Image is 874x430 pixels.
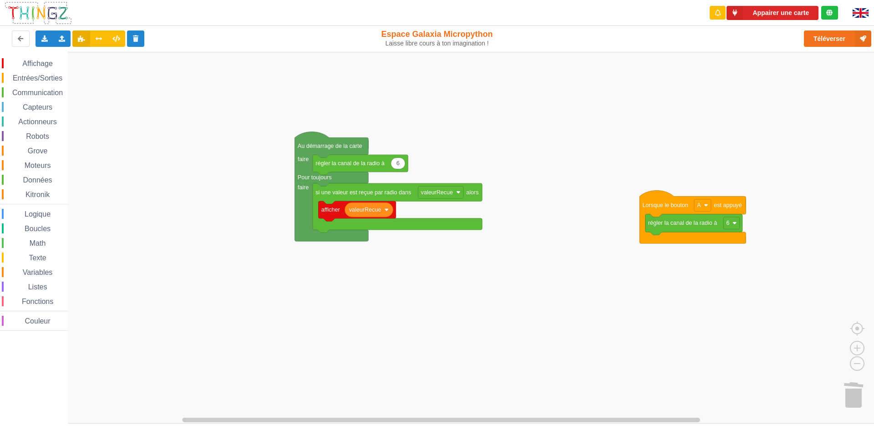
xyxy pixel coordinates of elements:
button: Téléverser [804,30,871,47]
span: Logique [23,210,52,218]
span: Fonctions [20,298,55,305]
text: si une valeur est reçue par radio dans [315,189,411,195]
span: Listes [27,283,49,291]
text: valeurRecue [421,189,453,195]
text: Pour toujours [298,174,332,181]
span: Affichage [21,60,54,67]
span: Données [22,176,54,184]
text: 6 [726,220,729,226]
span: Capteurs [21,103,54,111]
text: Lorsque le bouton [642,202,688,208]
span: Robots [25,132,51,140]
text: faire [298,156,309,162]
text: 6 [396,160,400,167]
span: Entrées/Sorties [11,74,64,82]
div: Laisse libre cours à ton imagination ! [361,40,513,47]
span: Actionneurs [17,118,58,126]
img: thingz_logo.png [4,1,72,25]
text: afficher [321,207,340,213]
span: Kitronik [24,191,51,198]
button: Appairer une carte [727,6,818,20]
span: Math [28,239,47,247]
div: Tu es connecté au serveur de création de Thingz [821,6,838,20]
span: Texte [27,254,47,262]
text: est appuyé [714,202,742,208]
text: régler la canal de la radio à [648,220,717,226]
div: Espace Galaxia Micropython [361,29,513,47]
text: faire [298,184,309,191]
text: valeurRecue [349,207,381,213]
span: Couleur [24,317,52,325]
img: gb.png [853,8,869,18]
text: Au démarrage de la carte [298,143,362,149]
span: Variables [21,268,54,276]
span: Moteurs [23,162,52,169]
span: Boucles [23,225,52,233]
text: alors [466,189,478,195]
span: Communication [11,89,64,96]
span: Grove [26,147,49,155]
text: régler la canal de la radio à [315,160,384,167]
text: A [697,202,701,208]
